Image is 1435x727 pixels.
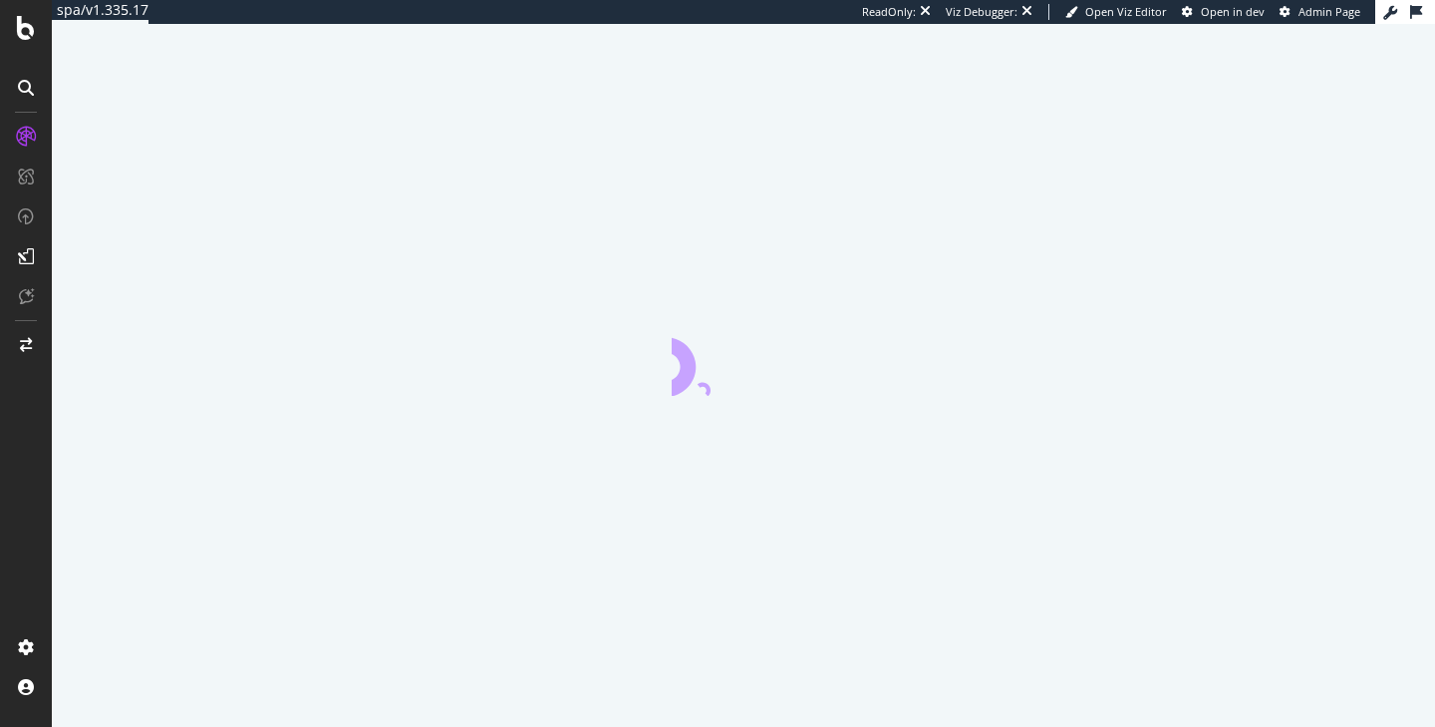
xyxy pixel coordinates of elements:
div: animation [672,324,815,396]
span: Admin Page [1298,4,1360,19]
a: Open Viz Editor [1065,4,1167,20]
a: Open in dev [1182,4,1265,20]
span: Open Viz Editor [1085,4,1167,19]
a: Admin Page [1280,4,1360,20]
span: Open in dev [1201,4,1265,19]
div: Viz Debugger: [946,4,1017,20]
div: ReadOnly: [862,4,916,20]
